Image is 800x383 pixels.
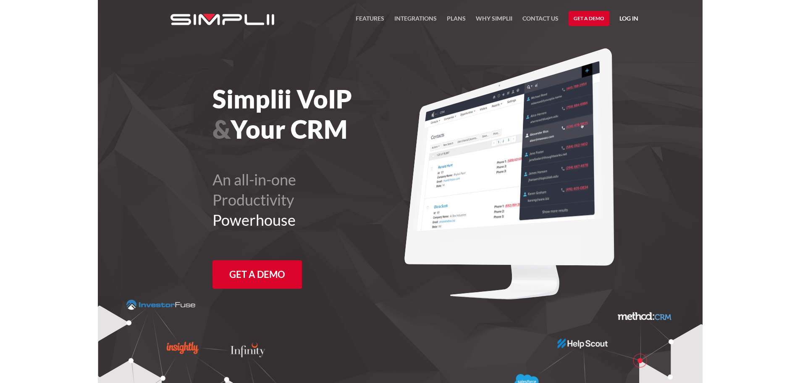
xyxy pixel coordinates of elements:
[170,14,274,25] img: Simplii
[212,211,296,229] span: Powerhouse
[212,169,446,230] h2: An all-in-one Productivity
[569,11,609,26] a: Get a Demo
[619,13,638,26] a: Log in
[522,13,559,29] a: Contact US
[356,13,384,29] a: FEATURES
[394,13,437,29] a: Integrations
[212,260,302,289] a: Get a Demo
[212,84,446,144] h1: Simplii VoIP Your CRM
[212,114,231,144] span: &
[476,13,512,29] a: Why Simplii
[447,13,466,29] a: Plans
